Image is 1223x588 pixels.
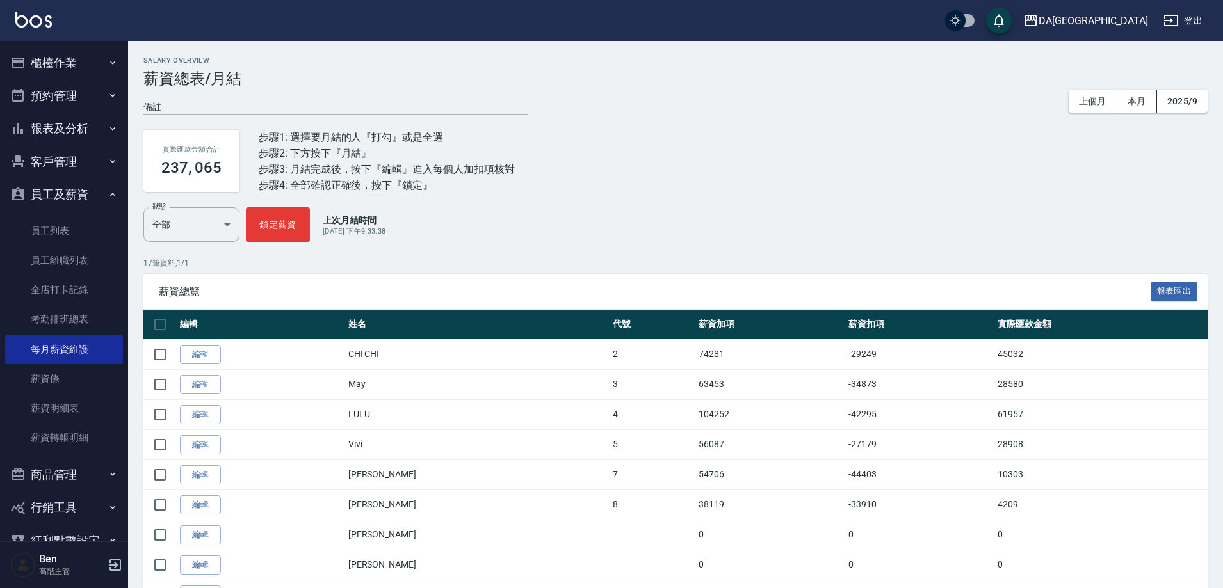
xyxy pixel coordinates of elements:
button: 紅利點數設定 [5,524,123,557]
button: 報表及分析 [5,112,123,145]
td: 0 [994,520,1208,550]
div: DA[GEOGRAPHIC_DATA] [1039,13,1148,29]
a: 編輯 [180,435,221,455]
td: 3 [610,369,696,399]
img: Logo [15,12,52,28]
button: 商品管理 [5,458,123,491]
img: Person [10,552,36,578]
a: 編輯 [180,525,221,545]
h3: 237, 065 [161,159,222,177]
span: [DATE] 下午9:33:38 [323,227,385,235]
span: 薪資總覽 [159,285,1151,298]
th: 薪資加項 [695,310,845,340]
td: 8 [610,489,696,520]
td: [PERSON_NAME] [345,520,610,550]
td: LULU [345,399,610,429]
th: 編輯 [177,310,345,340]
td: Vivi [345,429,610,459]
a: 員工離職列表 [5,246,123,275]
td: 61957 [994,399,1208,429]
button: 預約管理 [5,79,123,113]
button: DA[GEOGRAPHIC_DATA] [1018,8,1153,34]
a: 考勤排班總表 [5,305,123,334]
button: 上個月 [1069,90,1117,113]
td: 74281 [695,339,845,369]
h2: Salary Overview [143,56,1208,65]
a: 編輯 [180,375,221,395]
td: 2 [610,339,696,369]
td: 38119 [695,489,845,520]
td: 4209 [994,489,1208,520]
td: 0 [695,520,845,550]
button: 櫃檯作業 [5,46,123,79]
td: 0 [845,550,995,580]
td: 0 [695,550,845,580]
p: 17 筆資料, 1 / 1 [143,257,1208,269]
button: save [986,8,1012,33]
td: CHI CHI [345,339,610,369]
td: [PERSON_NAME] [345,550,610,580]
div: 步驟2: 下方按下『月結』 [259,145,515,161]
a: 薪資轉帳明細 [5,423,123,452]
button: 鎖定薪資 [246,207,310,242]
a: 編輯 [180,345,221,365]
label: 狀態 [152,202,166,211]
td: 5 [610,429,696,459]
td: 0 [994,550,1208,580]
div: 步驟4: 全部確認正確後，按下『鎖定』 [259,177,515,193]
th: 姓名 [345,310,610,340]
th: 實際匯款金額 [994,310,1208,340]
a: 編輯 [180,495,221,515]
p: 上次月結時間 [323,214,385,226]
div: 步驟1: 選擇要月結的人『打勾』或是全選 [259,129,515,145]
td: -27179 [845,429,995,459]
h3: 薪資總表/月結 [143,70,1208,88]
button: 2025/9 [1157,90,1208,113]
td: 54706 [695,459,845,489]
a: 薪資明細表 [5,393,123,423]
div: 全部 [143,207,239,242]
td: 104252 [695,399,845,429]
td: [PERSON_NAME] [345,459,610,489]
th: 薪資扣項 [845,310,995,340]
a: 編輯 [180,465,221,485]
td: -42295 [845,399,995,429]
td: -34873 [845,369,995,399]
td: 28580 [994,369,1208,399]
div: 步驟3: 月結完成後，按下『編輯』進入每個人加扣項核對 [259,161,515,177]
td: 28908 [994,429,1208,459]
td: 63453 [695,369,845,399]
td: 7 [610,459,696,489]
td: -44403 [845,459,995,489]
a: 編輯 [180,405,221,425]
td: 4 [610,399,696,429]
button: 行銷工具 [5,491,123,524]
button: 報表匯出 [1151,282,1198,301]
th: 代號 [610,310,696,340]
td: 45032 [994,339,1208,369]
button: 本月 [1117,90,1157,113]
a: 編輯 [180,555,221,575]
h2: 實際匯款金額合計 [159,145,224,154]
button: 登出 [1158,9,1208,33]
h5: Ben [39,553,104,566]
button: 客戶管理 [5,145,123,179]
td: [PERSON_NAME] [345,489,610,520]
a: 薪資條 [5,364,123,393]
td: 0 [845,520,995,550]
a: 報表匯出 [1151,285,1198,297]
a: 每月薪資維護 [5,335,123,364]
a: 全店打卡記錄 [5,275,123,305]
a: 員工列表 [5,216,123,246]
td: -29249 [845,339,995,369]
button: 員工及薪資 [5,178,123,211]
td: 10303 [994,459,1208,489]
p: 高階主管 [39,566,104,577]
td: 56087 [695,429,845,459]
td: May [345,369,610,399]
td: -33910 [845,489,995,520]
